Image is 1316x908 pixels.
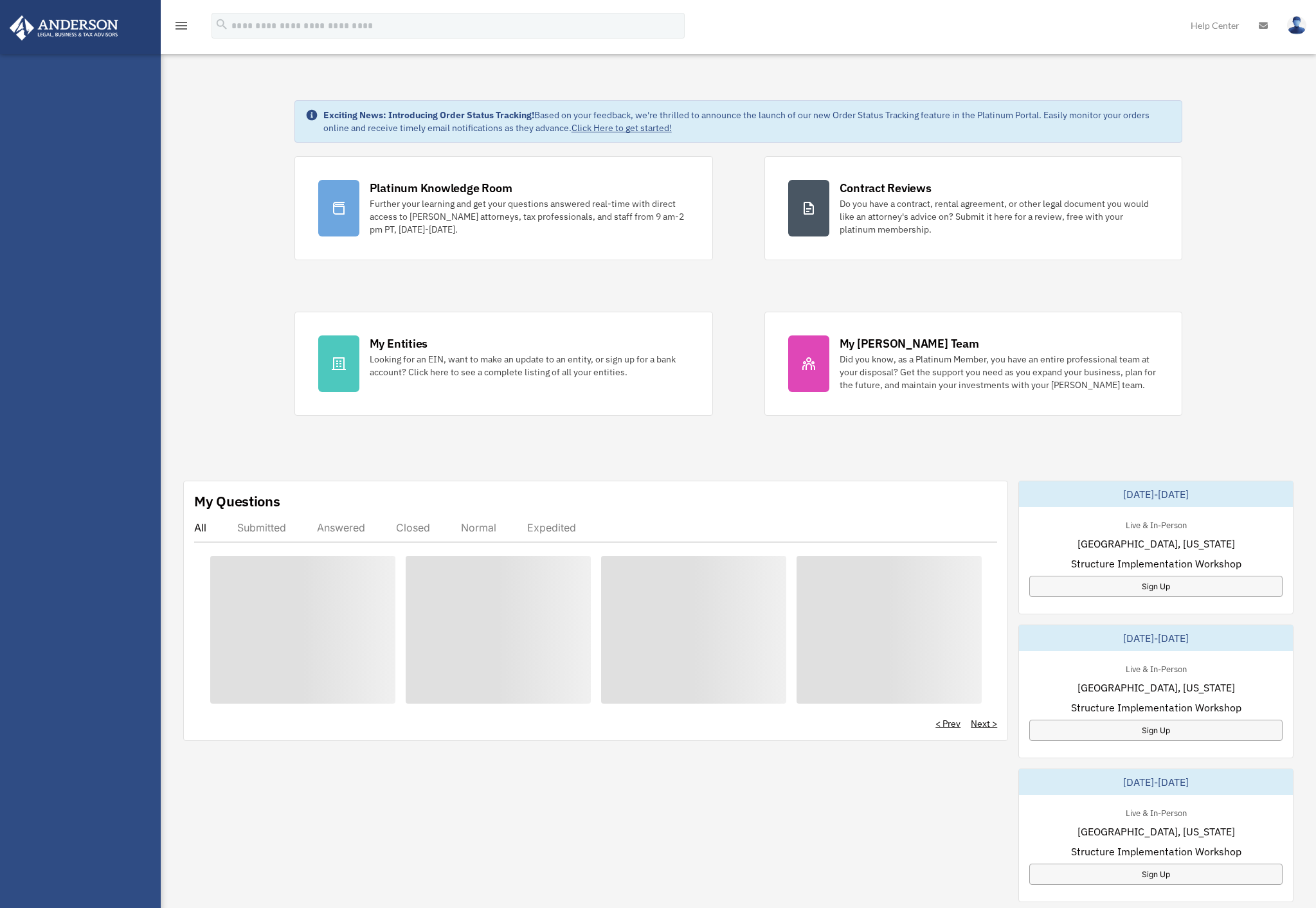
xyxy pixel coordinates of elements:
div: Live & In-Person [1115,661,1197,675]
a: < Prev [935,717,960,730]
i: menu [174,18,189,33]
span: [GEOGRAPHIC_DATA], [US_STATE] [1077,680,1235,695]
div: Do you have a contract, rental agreement, or other legal document you would like an attorney's ad... [840,197,1159,236]
div: Normal [461,521,496,534]
div: Closed [396,521,430,534]
a: Sign Up [1029,864,1283,885]
div: [DATE]-[DATE] [1019,481,1293,507]
div: Answered [317,521,365,534]
a: Sign Up [1029,720,1283,741]
span: Structure Implementation Workshop [1071,700,1241,715]
strong: Exciting News: Introducing Order Status Tracking! [323,109,534,121]
div: My [PERSON_NAME] Team [840,335,979,352]
div: Based on your feedback, we're thrilled to announce the launch of our new Order Status Tracking fe... [323,109,1172,134]
a: My [PERSON_NAME] Team Did you know, as a Platinum Member, you have an entire professional team at... [764,312,1183,416]
a: My Entities Looking for an EIN, want to make an update to an entity, or sign up for a bank accoun... [294,312,713,416]
a: Contract Reviews Do you have a contract, rental agreement, or other legal document you would like... [764,156,1183,260]
div: Looking for an EIN, want to make an update to an entity, or sign up for a bank account? Click her... [370,353,689,378]
div: Did you know, as a Platinum Member, you have an entire professional team at your disposal? Get th... [840,353,1159,391]
div: My Entities [370,335,428,352]
div: Expedited [527,521,576,534]
div: [DATE]-[DATE] [1019,769,1293,795]
div: Submitted [237,521,286,534]
a: Click Here to get started! [572,122,672,134]
span: [GEOGRAPHIC_DATA], [US_STATE] [1077,824,1235,839]
div: Platinum Knowledge Room [370,180,512,196]
div: Contract Reviews [840,180,932,196]
span: Structure Implementation Workshop [1071,556,1241,571]
i: search [215,17,229,31]
span: [GEOGRAPHIC_DATA], [US_STATE] [1077,536,1235,551]
img: User Pic [1287,16,1306,35]
div: My Questions [194,492,280,511]
a: menu [174,22,189,33]
div: [DATE]-[DATE] [1019,625,1293,651]
div: Live & In-Person [1115,805,1197,819]
a: Next > [971,717,997,730]
div: All [194,521,206,534]
span: Structure Implementation Workshop [1071,844,1241,859]
a: Sign Up [1029,576,1283,597]
a: Platinum Knowledge Room Further your learning and get your questions answered real-time with dire... [294,156,713,260]
div: Further your learning and get your questions answered real-time with direct access to [PERSON_NAM... [370,197,689,236]
img: Anderson Advisors Platinum Portal [6,15,122,40]
div: Live & In-Person [1115,517,1197,531]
